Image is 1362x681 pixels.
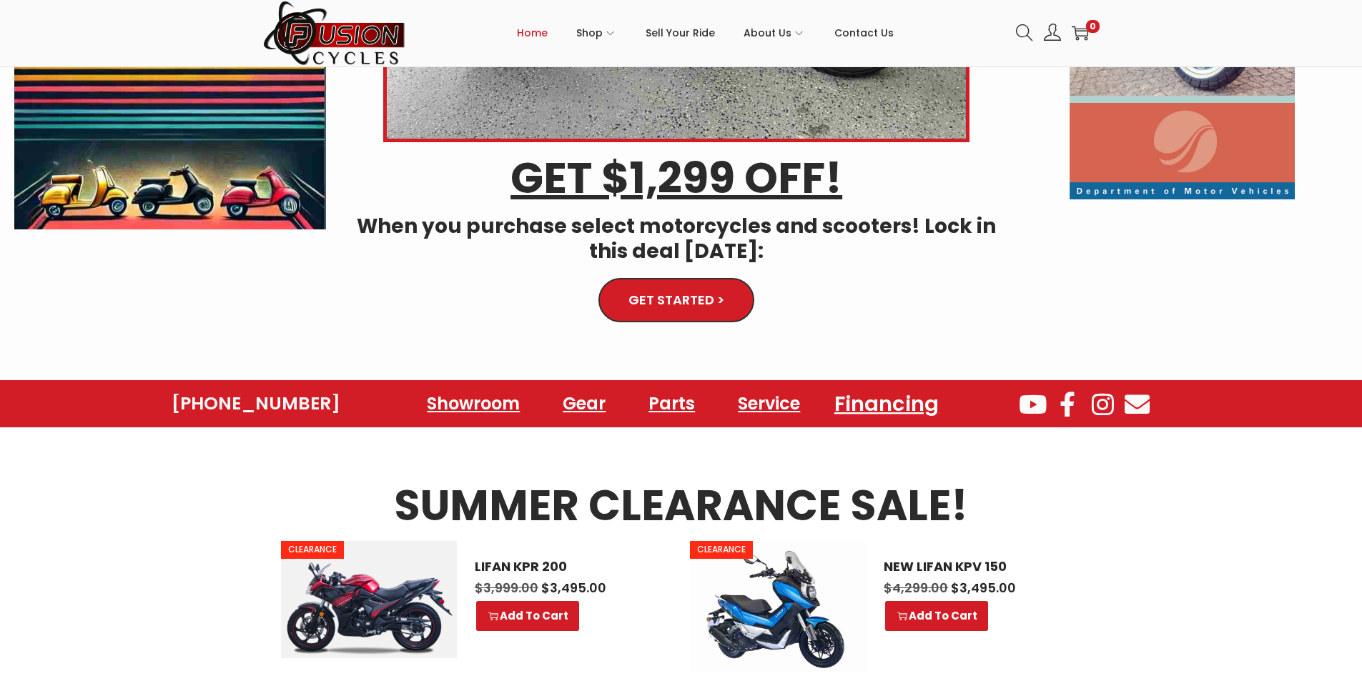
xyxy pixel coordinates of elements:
img: LIFAN KPR 200 [281,541,457,658]
span: CLEARANCE [690,541,753,558]
a: Shop [576,1,617,65]
span: 3,495.00 [541,579,606,597]
a: LIFAN KPR 200 [475,559,654,575]
span: Shop [576,15,603,51]
a: CLEARANCE [690,541,866,673]
span: CLEARANCE [281,541,344,558]
a: Gear [548,387,620,420]
a: Financing [817,384,956,424]
span: Home [517,15,548,51]
span: $ [541,579,550,597]
a: CLEARANCE [281,541,457,658]
a: Home [517,1,548,65]
span: $ [951,579,959,597]
span: GET STARTED > [628,294,724,307]
span: 3,495.00 [951,579,1016,597]
a: 0 [1072,24,1089,41]
span: About Us [744,15,791,51]
u: GET $1,299 OFF! [510,148,842,208]
a: Contact Us [834,1,894,65]
span: $ [475,579,483,597]
a: [PHONE_NUMBER] [172,394,340,414]
a: Parts [634,387,709,420]
a: GET STARTED > [598,278,754,322]
span: $ [884,579,892,597]
a: Sell Your Ride [646,1,715,65]
a: Service [724,387,814,420]
span: Contact Us [834,15,894,51]
h4: When you purchase select motorcycles and scooters! Lock in this deal [DATE]: [347,214,1005,264]
a: NEW LIFAN KPV 150 [884,559,1063,575]
nav: Menu [413,387,944,420]
span: 3,999.00 [475,579,538,597]
span: 4,299.00 [884,579,948,597]
a: About Us [744,1,806,65]
a: Showroom [413,387,534,420]
img: NEW LIFAN KPV 150 [690,541,866,673]
a: Select options for “NEW LIFAN KPV 150” [885,601,988,631]
a: Select options for “LIFAN KPR 200” [476,601,579,631]
nav: Primary navigation [406,1,1005,65]
h3: SUMMER CLEARANCE SALE! [281,484,1082,527]
span: Sell Your Ride [646,15,715,51]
